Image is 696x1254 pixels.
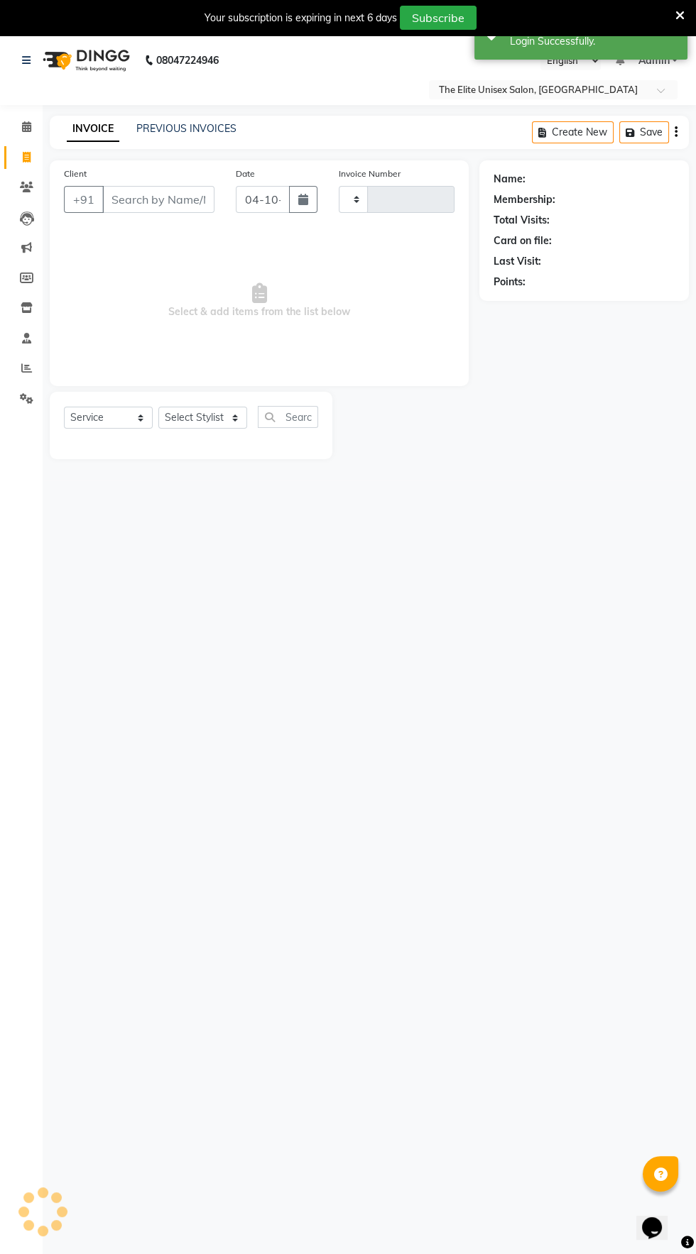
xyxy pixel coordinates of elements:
[619,121,669,143] button: Save
[102,186,214,213] input: Search by Name/Mobile/Email/Code
[494,233,552,248] div: Card on file:
[36,40,134,80] img: logo
[67,116,119,142] a: INVOICE
[64,167,87,180] label: Client
[339,167,401,180] label: Invoice Number
[136,122,236,135] a: PREVIOUS INVOICES
[494,192,555,207] div: Membership:
[636,1197,682,1240] iframe: chat widget
[494,275,526,290] div: Points:
[400,6,477,30] button: Subscribe
[64,230,455,372] span: Select & add items from the list below
[638,53,669,68] span: Admin
[205,11,397,26] div: Your subscription is expiring in next 6 days
[258,406,318,428] input: Search or Scan
[156,40,219,80] b: 08047224946
[494,254,541,269] div: Last Visit:
[236,167,255,180] label: Date
[510,34,677,49] div: Login Successfully.
[494,172,526,187] div: Name:
[532,121,614,143] button: Create New
[64,186,104,213] button: +91
[494,213,550,228] div: Total Visits:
